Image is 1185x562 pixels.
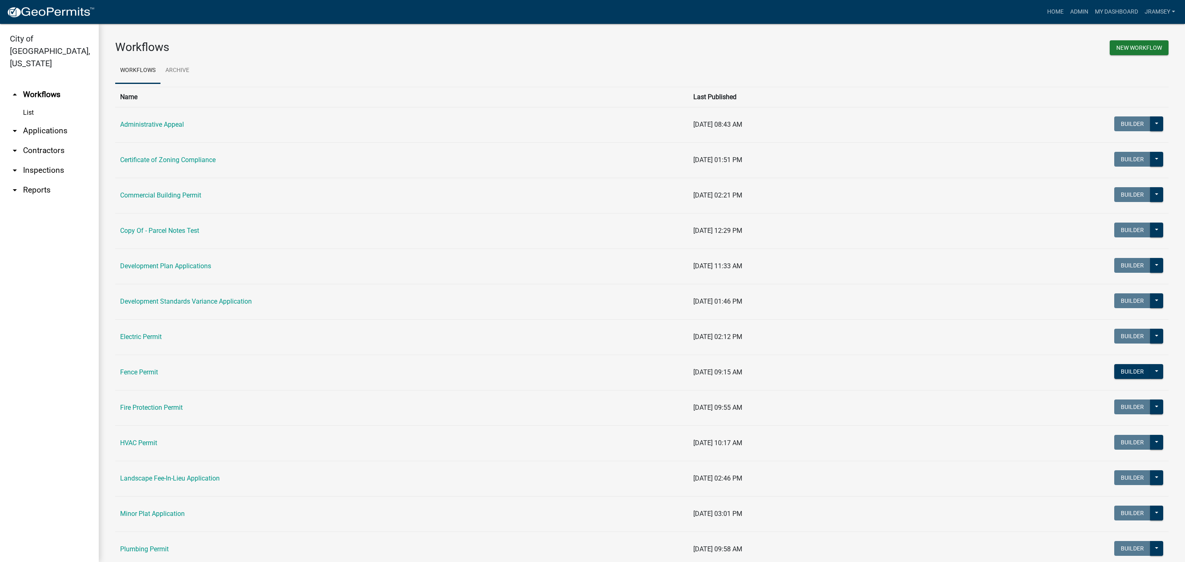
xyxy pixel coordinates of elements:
a: Archive [160,58,194,84]
button: Builder [1114,293,1150,308]
th: Name [115,87,688,107]
button: Builder [1114,187,1150,202]
h3: Workflows [115,40,636,54]
button: New Workflow [1110,40,1169,55]
a: Administrative Appeal [120,121,184,128]
a: HVAC Permit [120,439,157,447]
a: Workflows [115,58,160,84]
a: Home [1044,4,1067,20]
button: Builder [1114,506,1150,520]
button: Builder [1114,541,1150,556]
a: Copy Of - Parcel Notes Test [120,227,199,235]
span: [DATE] 11:33 AM [693,262,742,270]
span: [DATE] 09:58 AM [693,545,742,553]
th: Last Published [688,87,927,107]
button: Builder [1114,116,1150,131]
a: Landscape Fee-In-Lieu Application [120,474,220,482]
button: Builder [1114,152,1150,167]
i: arrow_drop_down [10,185,20,195]
button: Builder [1114,435,1150,450]
button: Builder [1114,329,1150,344]
a: Plumbing Permit [120,545,169,553]
i: arrow_drop_down [10,126,20,136]
span: [DATE] 03:01 PM [693,510,742,518]
span: [DATE] 09:55 AM [693,404,742,411]
i: arrow_drop_down [10,165,20,175]
button: Builder [1114,364,1150,379]
button: Builder [1114,223,1150,237]
span: [DATE] 09:15 AM [693,368,742,376]
a: Fire Protection Permit [120,404,183,411]
button: Builder [1114,470,1150,485]
a: Minor Plat Application [120,510,185,518]
a: Development Plan Applications [120,262,211,270]
a: Admin [1067,4,1092,20]
span: [DATE] 02:21 PM [693,191,742,199]
span: [DATE] 01:51 PM [693,156,742,164]
span: [DATE] 08:43 AM [693,121,742,128]
span: [DATE] 02:46 PM [693,474,742,482]
a: Fence Permit [120,368,158,376]
a: Commercial Building Permit [120,191,201,199]
a: Electric Permit [120,333,162,341]
a: jramsey [1141,4,1178,20]
button: Builder [1114,258,1150,273]
span: [DATE] 12:29 PM [693,227,742,235]
i: arrow_drop_up [10,90,20,100]
a: Development Standards Variance Application [120,297,252,305]
span: [DATE] 02:12 PM [693,333,742,341]
span: [DATE] 10:17 AM [693,439,742,447]
a: My Dashboard [1092,4,1141,20]
i: arrow_drop_down [10,146,20,156]
button: Builder [1114,399,1150,414]
span: [DATE] 01:46 PM [693,297,742,305]
a: Certificate of Zoning Compliance [120,156,216,164]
